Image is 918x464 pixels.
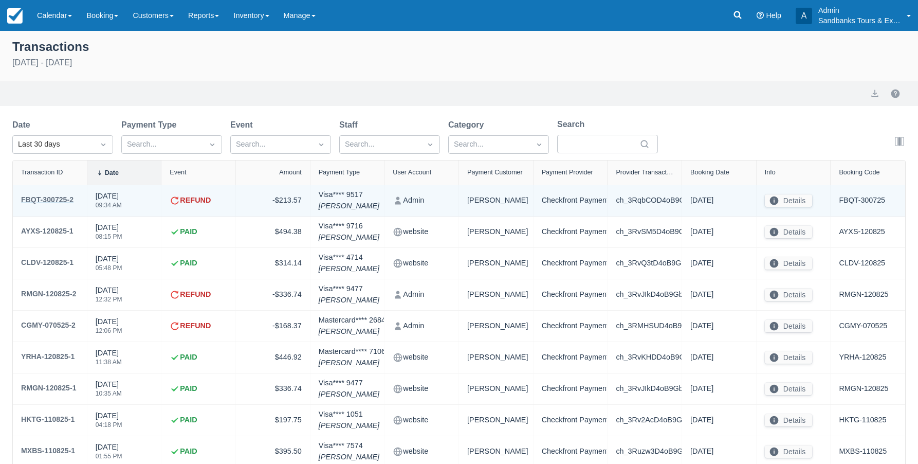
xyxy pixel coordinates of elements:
div: ch_3RvKHDD4oB9Gbrmp2Lp6RKjS [616,350,673,365]
label: Event [230,119,257,131]
label: Search [557,118,589,131]
i: Help [757,12,764,19]
em: [PERSON_NAME] [319,263,379,275]
div: [DATE] [690,193,748,208]
div: Checkfront Payments [542,413,599,427]
a: FBQT-300725 [839,195,885,206]
div: $197.75 [244,413,302,427]
div: 12:06 PM [96,328,122,334]
div: [PERSON_NAME] [467,225,525,239]
a: AYXS-120825 [839,226,885,238]
div: Payment Type [319,169,360,176]
em: [PERSON_NAME] [319,295,379,306]
button: Details [765,445,812,458]
div: Payment Customer [467,169,523,176]
a: MXBS-110825-1 [21,444,75,459]
p: Sandbanks Tours & Experiences [818,15,901,26]
div: [DATE] [690,288,748,302]
em: [PERSON_NAME] [319,326,385,337]
div: Amount [279,169,301,176]
div: 05:48 PM [96,265,122,271]
label: Staff [339,119,362,131]
em: [PERSON_NAME] [319,232,379,243]
div: AYXS-120825-1 [21,225,74,237]
div: website [393,382,450,396]
strong: REFUND [180,320,211,332]
div: Checkfront Payments [542,444,599,459]
button: Details [765,226,812,238]
div: [DATE] [96,222,122,246]
div: Checkfront Payments [542,193,599,208]
div: MXBS-110825-1 [21,444,75,457]
div: Date [105,169,119,176]
div: $446.92 [244,350,302,365]
div: website [393,444,450,459]
div: ch_3RMHSUD4oB9Gbrmp1bYNLyqd_r2 [616,319,673,333]
span: Dropdown icon [534,139,544,150]
div: Checkfront Payments [542,350,599,365]
div: Payment Provider [542,169,593,176]
div: User Account [393,169,431,176]
a: CLDV-120825-1 [21,256,74,271]
div: Provider Transaction [616,169,673,176]
div: -$168.37 [244,319,302,333]
a: RMGN-120825-1 [21,382,77,396]
div: $336.74 [244,382,302,396]
div: [PERSON_NAME] [467,382,525,396]
div: [PERSON_NAME] [467,288,525,302]
button: Details [765,351,812,364]
p: Admin [818,5,901,15]
div: -$213.57 [244,193,302,208]
strong: PAID [180,446,197,457]
div: [PERSON_NAME] [467,444,525,459]
div: FBQT-300725-2 [21,193,74,206]
div: [DATE] [96,348,122,371]
div: [DATE] - [DATE] [12,57,906,69]
strong: PAID [180,352,197,363]
div: Last 30 days [18,139,89,150]
div: website [393,256,450,271]
div: [PERSON_NAME] [467,319,525,333]
button: export [869,87,881,100]
div: [DATE] [690,382,748,396]
div: 08:15 PM [96,234,122,240]
div: website [393,225,450,239]
div: $494.38 [244,225,302,239]
div: Checkfront Payments [542,225,599,239]
a: MXBS-110825 [839,446,887,457]
div: [DATE] [96,254,122,277]
em: [PERSON_NAME] [319,358,385,369]
strong: PAID [180,258,197,269]
div: ch_3Rv2AcD4oB9Gbrmp1cGtn8Rw [616,413,673,427]
a: CLDV-120825 [839,258,885,269]
div: Checkfront Payments [542,256,599,271]
div: Mastercard **** 2684 [319,315,385,337]
a: YRHA-120825-1 [21,350,75,365]
button: Details [765,320,812,332]
div: Admin [393,319,450,333]
a: RMGN-120825 [839,383,888,395]
div: ch_3RvQ3tD4oB9Gbrmp0auLpd0V [616,256,673,271]
strong: REFUND [180,289,211,300]
div: Transaction ID [21,169,63,176]
a: HKTG-110825-1 [21,413,75,427]
div: CGMY-070525-2 [21,319,76,331]
strong: PAID [180,383,197,395]
div: [DATE] [96,379,122,403]
div: 01:55 PM [96,453,122,459]
div: Event [170,169,186,176]
div: -$336.74 [244,288,302,302]
em: [PERSON_NAME] [319,420,379,432]
span: Dropdown icon [425,139,435,150]
div: ch_3RvSM5D4oB9Gbrmp2mr9ITaM [616,225,673,239]
label: Category [448,119,488,131]
div: Booking Date [690,169,729,176]
em: [PERSON_NAME] [319,389,379,400]
div: 10:35 AM [96,390,122,397]
span: Dropdown icon [316,139,326,150]
strong: PAID [180,226,197,238]
div: Checkfront Payments [542,319,599,333]
div: [DATE] [690,413,748,427]
div: 04:18 PM [96,422,122,428]
label: Date [12,119,34,131]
